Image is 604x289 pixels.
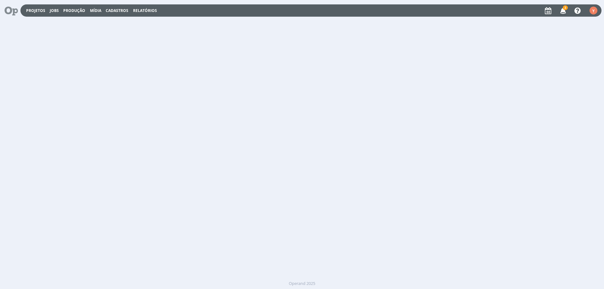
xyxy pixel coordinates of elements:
span: Cadastros [106,8,128,13]
div: Y [590,7,597,14]
button: Cadastros [104,8,130,13]
a: Projetos [26,8,45,13]
a: Relatórios [133,8,157,13]
button: 3 [556,5,569,16]
a: Mídia [90,8,101,13]
button: Relatórios [131,8,159,13]
a: Produção [63,8,85,13]
button: Projetos [24,8,47,13]
button: Jobs [48,8,61,13]
button: Produção [61,8,87,13]
button: Y [589,5,598,16]
a: Jobs [50,8,59,13]
span: 3 [563,5,568,10]
button: Mídia [88,8,103,13]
